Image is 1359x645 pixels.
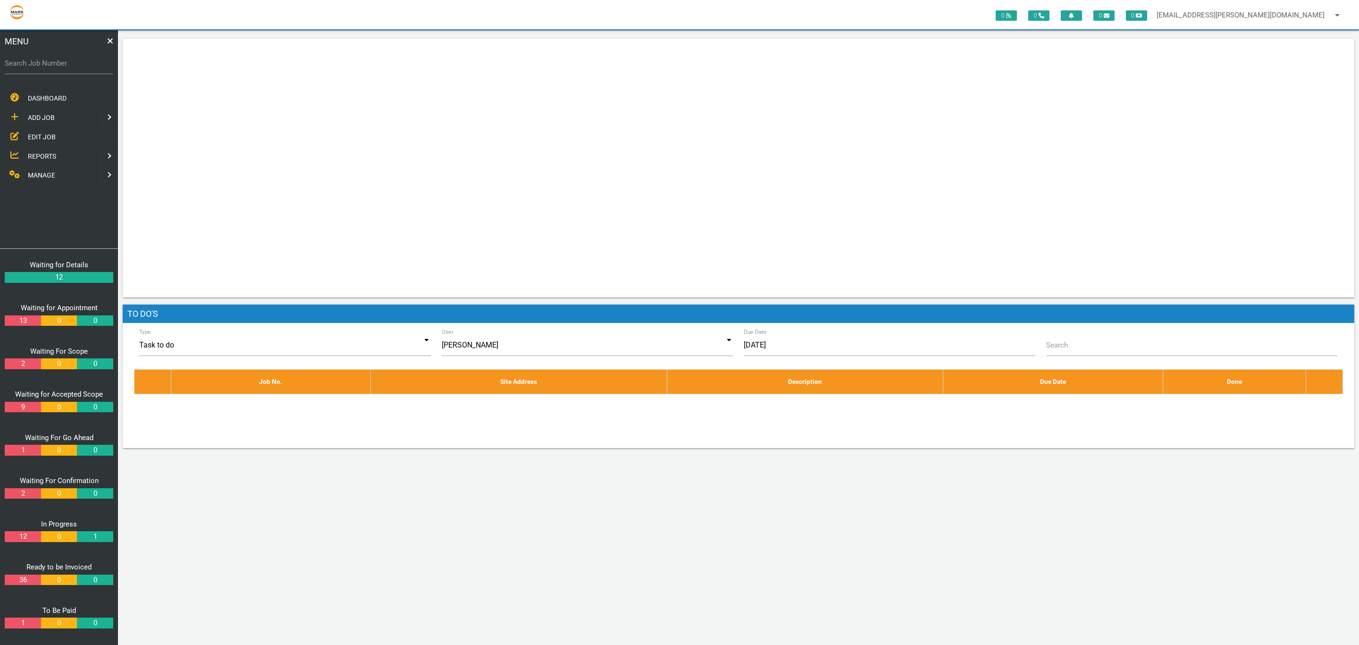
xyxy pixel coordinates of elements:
a: 0 [77,402,113,413]
a: 0 [77,488,113,499]
a: 0 [77,575,113,586]
a: Waiting for Appointment [21,304,98,312]
a: 2 [5,358,41,369]
a: 0 [41,445,77,456]
a: 9 [5,402,41,413]
a: 0 [77,315,113,326]
img: s3file [9,5,25,20]
label: User [442,328,453,336]
label: Search [1046,340,1068,351]
a: 0 [41,402,77,413]
a: 2 [5,488,41,499]
span: DASHBOARD [28,94,67,102]
span: 0 [1126,10,1147,21]
a: 1 [77,531,113,542]
th: Site Address [370,370,667,394]
th: Job No. [171,370,370,394]
a: 12 [5,272,113,283]
label: Type [139,328,151,336]
a: 12 [5,531,41,542]
span: 0 [1093,10,1115,21]
a: Ready to be Invoiced [26,563,92,571]
h1: To Do's [123,305,1354,323]
span: EDIT JOB [28,133,56,140]
a: Waiting For Confirmation [20,476,99,485]
a: 0 [77,445,113,456]
a: 0 [41,575,77,586]
label: Search Job Number [5,58,113,69]
th: Done [1163,370,1306,394]
th: Due Date [943,370,1163,394]
a: To Be Paid [42,606,76,615]
a: Waiting For Scope [30,347,88,356]
a: 0 [41,315,77,326]
th: Description [667,370,943,394]
span: 0 [996,10,1017,21]
a: 1 [5,618,41,628]
a: 13 [5,315,41,326]
a: 0 [41,531,77,542]
a: Waiting For Go Ahead [25,433,93,442]
span: MENU [5,35,29,48]
a: 1 [5,445,41,456]
a: 0 [41,488,77,499]
a: 36 [5,575,41,586]
a: Waiting for Details [30,261,88,269]
label: Due Date [744,328,767,336]
span: MANAGE [28,171,55,179]
a: Waiting for Accepted Scope [15,390,103,399]
span: ADD JOB [28,114,55,121]
span: 0 [1028,10,1049,21]
a: 0 [41,618,77,628]
a: 0 [41,358,77,369]
a: 0 [77,618,113,628]
a: In Progress [41,520,77,528]
span: REPORTS [28,152,56,160]
a: 0 [77,358,113,369]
